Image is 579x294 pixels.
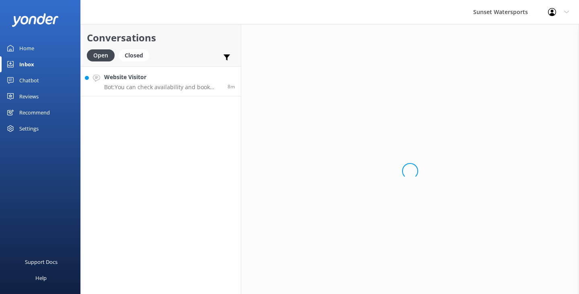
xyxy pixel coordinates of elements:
p: Bot: You can check availability and book your desired trip and date by visiting [URL][DOMAIN_NAME]. [104,84,222,91]
h4: Website Visitor [104,73,222,82]
img: yonder-white-logo.png [12,13,58,27]
a: Open [87,51,119,59]
div: Inbox [19,56,34,72]
div: Closed [119,49,149,61]
div: Reviews [19,88,39,104]
div: Home [19,40,34,56]
div: Recommend [19,104,50,120]
div: Chatbot [19,72,39,88]
h2: Conversations [87,30,235,45]
div: Open [87,49,115,61]
span: 07:32pm 13-Aug-2025 (UTC -05:00) America/Cancun [228,83,235,90]
a: Closed [119,51,153,59]
a: Website VisitorBot:You can check availability and book your desired trip and date by visiting [UR... [81,66,241,96]
div: Settings [19,120,39,137]
div: Support Docs [25,254,57,270]
div: Help [35,270,47,286]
